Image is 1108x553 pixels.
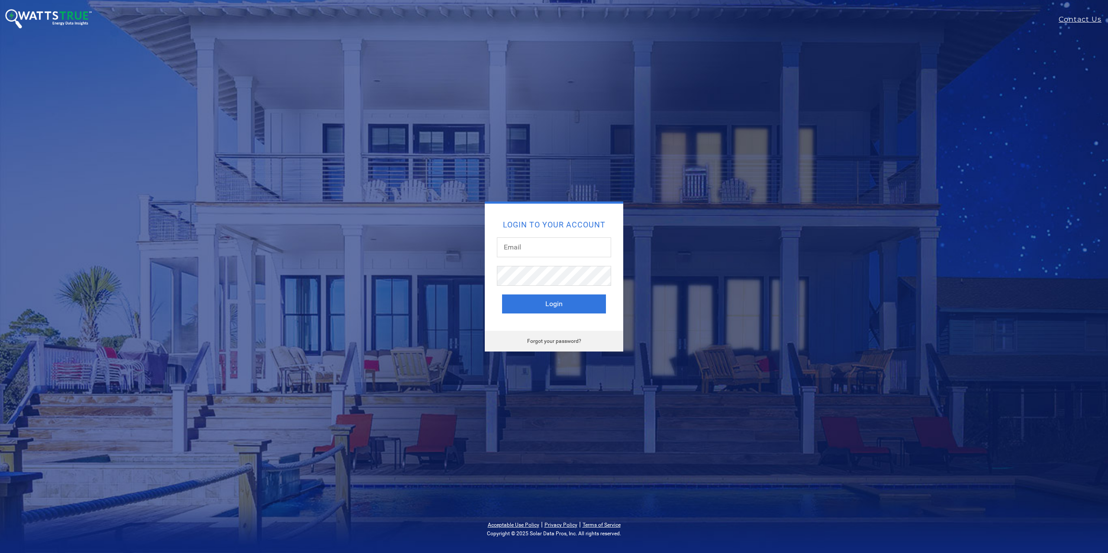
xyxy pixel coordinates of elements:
a: Acceptable Use Policy [488,522,539,528]
button: Login [502,294,606,313]
a: Forgot your password? [527,338,581,344]
h2: Login to your account [502,221,606,229]
a: Contact Us [1059,14,1108,25]
input: Email [497,237,611,257]
a: Terms of Service [583,522,621,528]
a: Privacy Policy [544,522,577,528]
img: WattsTrue [5,9,92,29]
span: | [579,520,581,528]
span: | [541,520,543,528]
